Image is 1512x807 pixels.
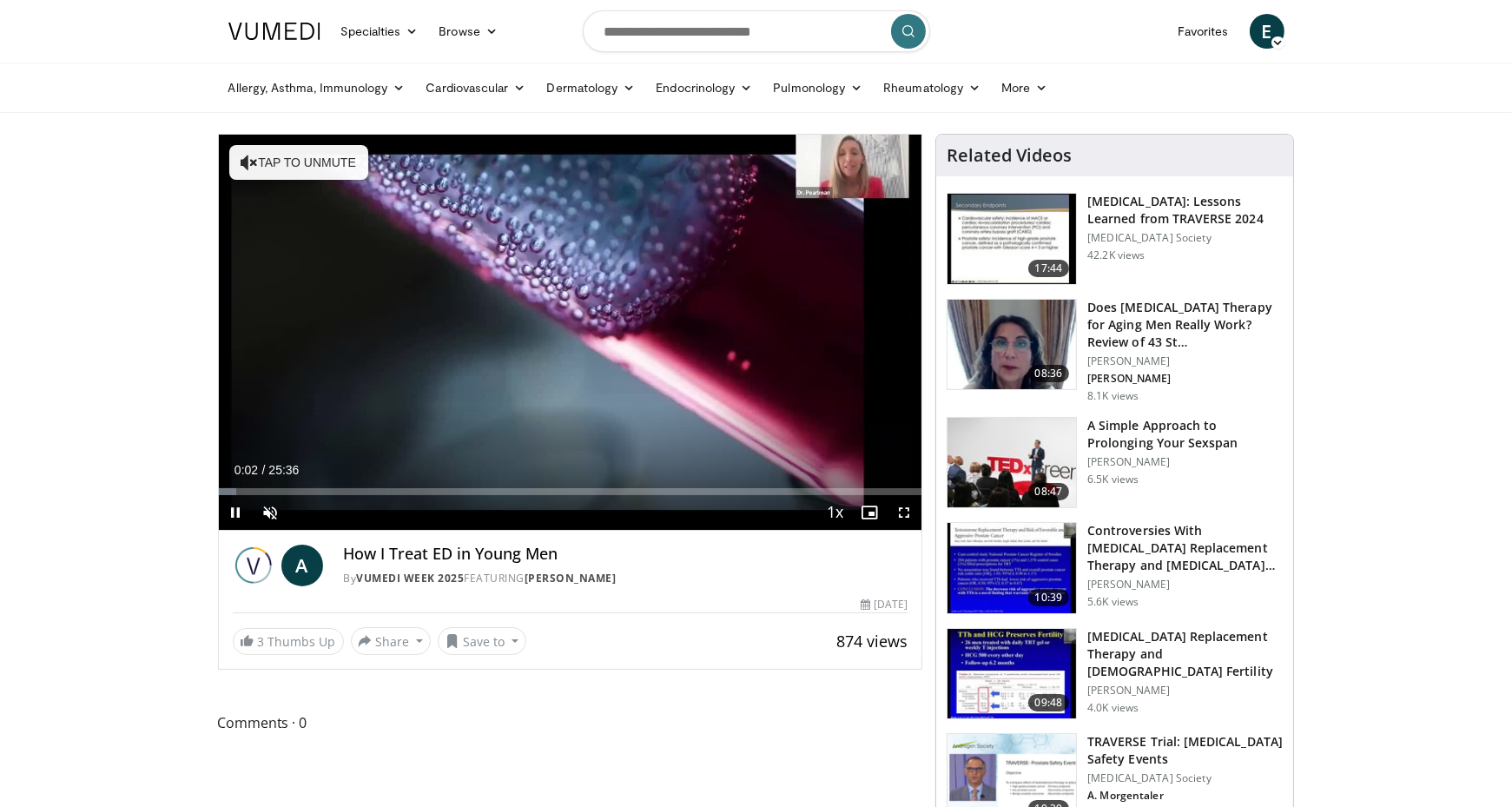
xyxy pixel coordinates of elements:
a: Favorites [1167,14,1239,49]
p: 8.1K views [1087,389,1139,403]
button: Save to [438,627,526,655]
span: 0:02 [234,463,258,477]
a: 17:44 [MEDICAL_DATA]: Lessons Learned from TRAVERSE 2024 [MEDICAL_DATA] Society 42.2K views [947,193,1283,285]
button: Share [351,627,432,655]
div: By FEATURING [344,571,908,586]
a: Browse [428,14,508,49]
p: [PERSON_NAME] [1087,455,1283,469]
a: Endocrinology [645,70,763,105]
span: 09:48 [1028,694,1070,711]
a: 3 Thumbs Up [233,628,344,655]
a: More [991,70,1058,105]
div: [DATE] [861,597,908,612]
a: Specialties [331,14,429,49]
span: 17:44 [1028,260,1070,277]
p: 5.6K views [1087,595,1139,609]
a: Cardiovascular [415,70,536,105]
img: 4d4bce34-7cbb-4531-8d0c-5308a71d9d6c.150x105_q85_crop-smart_upscale.jpg [947,300,1076,390]
img: 58e29ddd-d015-4cd9-bf96-f28e303b730c.150x105_q85_crop-smart_upscale.jpg [947,629,1076,719]
h4: Related Videos [947,145,1072,166]
input: Search topics, interventions [583,10,930,52]
span: 3 [258,633,265,650]
a: Rheumatology [873,70,991,105]
h4: How I Treat ED in Young Men [344,545,908,564]
span: / [262,463,266,477]
a: [PERSON_NAME] [525,571,617,585]
a: Pulmonology [763,70,873,105]
p: [MEDICAL_DATA] Society [1087,231,1283,245]
h3: TRAVERSE Trial: [MEDICAL_DATA] Safety Events [1087,733,1283,768]
button: Tap to unmute [229,145,368,180]
video-js: Video Player [219,135,922,531]
img: VuMedi Logo [228,23,320,40]
a: 08:36 Does [MEDICAL_DATA] Therapy for Aging Men Really Work? Review of 43 St… [PERSON_NAME] [PERS... [947,299,1283,403]
h3: [MEDICAL_DATA] Replacement Therapy and [DEMOGRAPHIC_DATA] Fertility [1087,628,1283,680]
p: 6.5K views [1087,473,1139,486]
span: 08:36 [1028,365,1070,382]
img: 418933e4-fe1c-4c2e-be56-3ce3ec8efa3b.150x105_q85_crop-smart_upscale.jpg [947,523,1076,613]
img: c4bd4661-e278-4c34-863c-57c104f39734.150x105_q85_crop-smart_upscale.jpg [947,418,1076,508]
span: 10:39 [1028,589,1070,606]
p: [PERSON_NAME] [1087,578,1283,592]
p: 4.0K views [1087,701,1139,715]
p: 42.2K views [1087,248,1145,262]
a: 10:39 Controversies With [MEDICAL_DATA] Replacement Therapy and [MEDICAL_DATA] Can… [PERSON_NAME]... [947,522,1283,614]
h3: A Simple Approach to Prolonging Your Sexspan [1087,417,1283,452]
p: A. Morgentaler [1087,789,1283,803]
button: Playback Rate [817,495,852,530]
h3: [MEDICAL_DATA]: Lessons Learned from TRAVERSE 2024 [1087,193,1283,228]
button: Fullscreen [887,495,921,530]
a: 08:47 A Simple Approach to Prolonging Your Sexspan [PERSON_NAME] 6.5K views [947,417,1283,509]
a: A [281,545,323,586]
p: [MEDICAL_DATA] Society [1087,771,1283,785]
span: Comments 0 [218,711,923,734]
button: Enable picture-in-picture mode [852,495,887,530]
h3: Controversies With [MEDICAL_DATA] Replacement Therapy and [MEDICAL_DATA] Can… [1087,522,1283,574]
img: 1317c62a-2f0d-4360-bee0-b1bff80fed3c.150x105_q85_crop-smart_upscale.jpg [947,194,1076,284]
img: Vumedi Week 2025 [233,545,274,586]
a: 09:48 [MEDICAL_DATA] Replacement Therapy and [DEMOGRAPHIC_DATA] Fertility [PERSON_NAME] 4.0K views [947,628,1283,720]
span: 25:36 [268,463,299,477]
button: Pause [219,495,254,530]
a: Allergy, Asthma, Immunology [218,70,416,105]
a: E [1250,14,1284,49]
h3: Does [MEDICAL_DATA] Therapy for Aging Men Really Work? Review of 43 St… [1087,299,1283,351]
span: 874 views [836,631,908,652]
p: [PERSON_NAME] [1087,372,1283,386]
p: [PERSON_NAME] [1087,684,1283,698]
a: Vumedi Week 2025 [357,571,465,585]
a: Dermatology [537,70,646,105]
div: Progress Bar [219,488,922,495]
p: [PERSON_NAME] [1087,354,1283,368]
button: Unmute [254,495,288,530]
span: 08:47 [1028,483,1070,500]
